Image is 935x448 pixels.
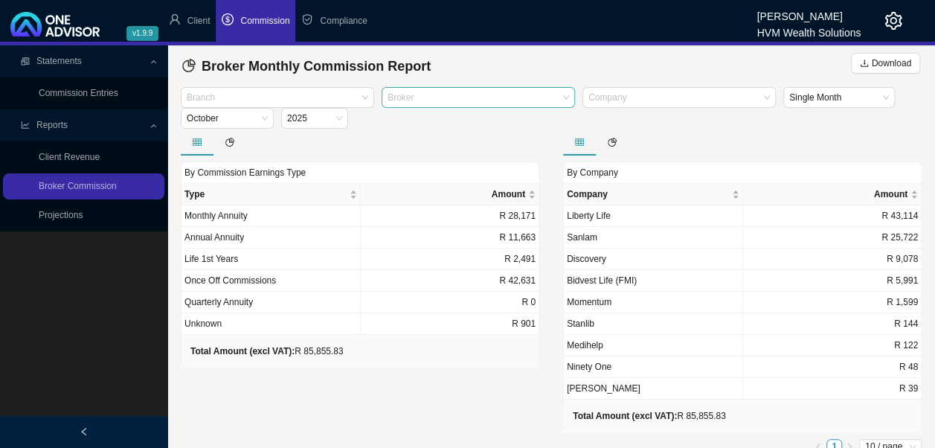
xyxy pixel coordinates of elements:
[21,57,30,65] span: reconciliation
[567,211,611,221] span: Liberty Life
[126,26,158,41] span: v1.9.9
[743,313,922,335] td: R 144
[39,181,117,191] a: Broker Commission
[39,210,83,220] a: Projections
[287,109,342,128] span: 2025
[187,109,268,128] span: October
[184,254,238,264] span: Life 1st Years
[39,152,100,162] a: Client Revenue
[181,184,361,205] th: Type
[860,59,869,68] span: download
[743,249,922,270] td: R 9,078
[361,270,540,292] td: R 42,631
[361,249,540,270] td: R 2,491
[567,362,611,372] span: Ninety One
[184,232,244,243] span: Annual Annuity
[573,409,726,423] div: R 85,855.83
[756,4,861,20] div: [PERSON_NAME]
[567,275,637,286] span: Bidvest Life (FMI)
[567,383,640,394] span: [PERSON_NAME]
[743,292,922,313] td: R 1,599
[361,313,540,335] td: R 901
[184,211,248,221] span: Monthly Annuity
[563,161,922,183] div: By Company
[80,427,89,436] span: left
[361,227,540,249] td: R 11,663
[21,121,30,129] span: line-chart
[575,138,584,147] span: table
[884,12,902,30] span: setting
[851,53,920,74] button: Download
[743,184,922,205] th: Amount
[193,138,202,147] span: table
[564,184,743,205] th: Company
[320,16,367,26] span: Compliance
[567,232,597,243] span: Sanlam
[743,227,922,249] td: R 25,722
[184,297,253,307] span: Quarterly Annuity
[361,292,540,313] td: R 0
[225,138,234,147] span: pie-chart
[301,13,313,25] span: safety
[756,20,861,36] div: HVM Wealth Solutions
[567,340,603,351] span: Medihelp
[187,16,211,26] span: Client
[743,378,922,400] td: R 39
[169,13,181,25] span: user
[567,187,729,202] span: Company
[182,59,196,72] span: pie-chart
[36,56,82,66] span: Statements
[10,12,100,36] img: 2df55531c6924b55f21c4cf5d4484680-logo-light.svg
[190,344,344,359] div: R 85,855.83
[222,13,234,25] span: dollar
[567,254,606,264] span: Discovery
[39,88,118,98] a: Commission Entries
[746,187,908,202] span: Amount
[872,56,911,71] span: Download
[743,335,922,356] td: R 122
[743,270,922,292] td: R 5,991
[240,16,289,26] span: Commission
[743,205,922,227] td: R 43,114
[181,161,539,183] div: By Commission Earnings Type
[361,205,540,227] td: R 28,171
[608,138,617,147] span: pie-chart
[573,411,677,421] b: Total Amount (excl VAT):
[184,187,347,202] span: Type
[361,184,540,205] th: Amount
[184,275,276,286] span: Once Off Commissions
[202,59,431,74] span: Broker Monthly Commission Report
[364,187,526,202] span: Amount
[567,297,611,307] span: Momentum
[743,356,922,378] td: R 48
[567,319,594,329] span: Stanlib
[190,346,295,356] b: Total Amount (excl VAT):
[184,319,222,329] span: Unknown
[36,120,68,130] span: Reports
[789,88,889,107] span: Single Month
